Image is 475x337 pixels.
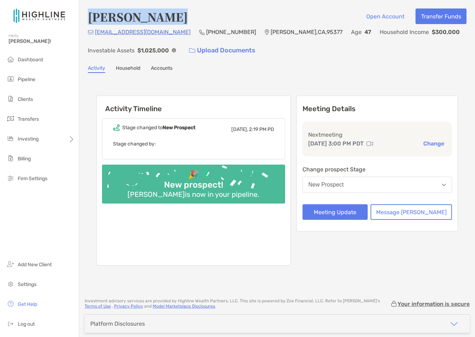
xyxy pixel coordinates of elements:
[6,95,15,103] img: clients icon
[97,96,290,113] h6: Activity Timeline
[18,176,47,182] span: Firm Settings
[302,165,452,174] p: Change prospect Stage
[397,301,470,307] p: Your information is secure
[88,46,135,55] p: Investable Assets
[450,320,458,328] img: icon arrow
[6,134,15,143] img: investing icon
[6,154,15,162] img: billing icon
[364,28,371,36] p: 47
[113,124,120,131] img: Event icon
[114,304,143,309] a: Privacy Policy
[309,182,344,188] div: New Prospect
[18,281,36,287] span: Settings
[231,126,248,132] span: [DATE],
[415,8,466,24] button: Transfer Funds
[88,8,188,25] h4: [PERSON_NAME]
[361,8,410,24] button: Open Account
[308,130,447,139] p: Next meeting
[88,65,105,73] a: Activity
[302,204,368,220] button: Meeting Update
[88,30,94,34] img: Email Icon
[18,116,39,122] span: Transfers
[18,136,39,142] span: Investing
[185,43,260,58] a: Upload Documents
[163,125,196,131] b: New Prospect
[442,184,446,186] img: Open dropdown arrow
[125,190,262,199] div: [PERSON_NAME] is now in your pipeline.
[172,48,176,52] img: Info Icon
[6,299,15,308] img: get-help icon
[185,170,202,180] div: 🎉
[85,298,390,309] p: Investment advisory services are provided by Highline Wealth Partners, LLC . This site is powered...
[6,55,15,63] img: dashboard icon
[116,65,140,73] a: Household
[18,76,35,82] span: Pipeline
[351,28,362,36] p: Age
[6,114,15,123] img: transfers icon
[18,301,37,307] span: Get Help
[371,204,452,220] button: Message [PERSON_NAME]
[367,141,373,147] img: communication type
[432,28,460,36] p: $300,000
[18,96,33,102] span: Clients
[18,262,52,268] span: Add New Client
[271,28,343,36] p: [PERSON_NAME] , CA , 95377
[85,304,111,309] a: Terms of Use
[302,177,452,193] button: New Prospect
[9,3,70,28] img: Zoe Logo
[6,260,15,268] img: add_new_client icon
[137,46,169,55] p: $1,025,000
[151,65,173,73] a: Accounts
[265,29,269,35] img: Location Icon
[421,140,446,147] button: Change
[206,28,256,36] p: [PHONE_NUMBER]
[249,126,274,132] span: 2:19 PM PD
[113,139,274,148] p: Stage changed by:
[153,304,215,309] a: Model Marketplace Disclosures
[199,29,205,35] img: Phone Icon
[18,156,31,162] span: Billing
[6,174,15,182] img: firm-settings icon
[122,125,196,131] div: Stage changed to
[308,139,364,148] p: [DATE] 3:00 PM PDT
[6,319,15,328] img: logout icon
[18,57,43,63] span: Dashboard
[95,28,191,36] p: [EMAIL_ADDRESS][DOMAIN_NAME]
[6,75,15,83] img: pipeline icon
[9,38,75,44] span: [PERSON_NAME]!
[302,104,452,113] p: Meeting Details
[161,180,226,190] div: New prospect!
[90,320,145,327] div: Platform Disclosures
[6,280,15,288] img: settings icon
[18,321,35,327] span: Log out
[380,28,429,36] p: Household Income
[189,48,195,53] img: button icon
